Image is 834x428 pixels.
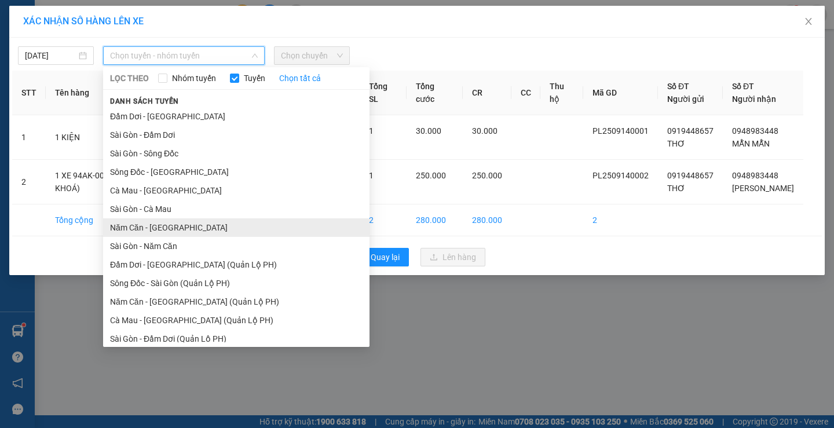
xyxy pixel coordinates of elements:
[732,171,778,180] span: 0948983448
[67,42,76,52] span: phone
[540,71,583,115] th: Thu hộ
[416,126,441,136] span: 30.000
[239,72,270,85] span: Tuyến
[592,126,649,136] span: PL2509140001
[103,126,370,144] li: Sài Gòn - Đầm Dơi
[667,126,714,136] span: 0919448657
[12,71,46,115] th: STT
[407,71,463,115] th: Tổng cước
[103,274,370,292] li: Sông Đốc - Sài Gòn (Quản Lộ PH)
[732,82,754,91] span: Số ĐT
[46,204,198,236] td: Tổng cộng
[46,71,198,115] th: Tên hàng
[103,181,370,200] li: Cà Mau - [GEOGRAPHIC_DATA]
[792,6,825,38] button: Close
[583,204,658,236] td: 2
[732,184,794,193] span: [PERSON_NAME]
[667,171,714,180] span: 0919448657
[67,28,76,37] span: environment
[804,17,813,26] span: close
[732,126,778,136] span: 0948983448
[103,218,370,237] li: Năm Căn - [GEOGRAPHIC_DATA]
[463,71,511,115] th: CR
[103,330,370,348] li: Sài Gòn - Đầm Dơi (Quản Lộ PH)
[5,25,221,40] li: 85 [PERSON_NAME]
[103,96,186,107] span: Danh sách tuyến
[12,160,46,204] td: 2
[667,94,704,104] span: Người gửi
[103,163,370,181] li: Sông Đốc - [GEOGRAPHIC_DATA]
[5,72,157,92] b: GỬI : VP Phước Long
[360,204,406,236] td: 2
[416,171,446,180] span: 250.000
[110,72,149,85] span: LỌC THEO
[103,255,370,274] li: Đầm Dơi - [GEOGRAPHIC_DATA] (Quản Lộ PH)
[732,94,776,104] span: Người nhận
[103,237,370,255] li: Sài Gòn - Năm Căn
[667,139,685,148] span: THƠ
[103,144,370,163] li: Sài Gòn - Sông Đốc
[279,72,321,85] a: Chọn tất cả
[371,251,400,264] span: Quay lại
[369,171,374,180] span: 1
[349,248,409,266] button: rollbackQuay lại
[67,8,164,22] b: [PERSON_NAME]
[407,204,463,236] td: 280.000
[103,292,370,311] li: Năm Căn - [GEOGRAPHIC_DATA] (Quản Lộ PH)
[369,126,374,136] span: 1
[23,16,144,27] span: XÁC NHẬN SỐ HÀNG LÊN XE
[420,248,485,266] button: uploadLên hàng
[167,72,221,85] span: Nhóm tuyến
[25,49,76,62] input: 14/09/2025
[511,71,540,115] th: CC
[463,204,511,236] td: 280.000
[103,311,370,330] li: Cà Mau - [GEOGRAPHIC_DATA] (Quản Lộ PH)
[360,71,406,115] th: Tổng SL
[103,200,370,218] li: Sài Gòn - Cà Mau
[281,47,343,64] span: Chọn chuyến
[5,40,221,54] li: 02839.63.63.63
[732,139,770,148] span: MẪN MẪN
[12,115,46,160] td: 1
[472,171,502,180] span: 250.000
[472,126,498,136] span: 30.000
[46,160,198,204] td: 1 XE 94AK-008.63 (CÀ VẸT + CHÌA KHOÁ)
[110,47,258,64] span: Chọn tuyến - nhóm tuyến
[667,184,685,193] span: THƠ
[583,71,658,115] th: Mã GD
[251,52,258,59] span: down
[103,107,370,126] li: Đầm Dơi - [GEOGRAPHIC_DATA]
[667,82,689,91] span: Số ĐT
[592,171,649,180] span: PL2509140002
[46,115,198,160] td: 1 KIỆN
